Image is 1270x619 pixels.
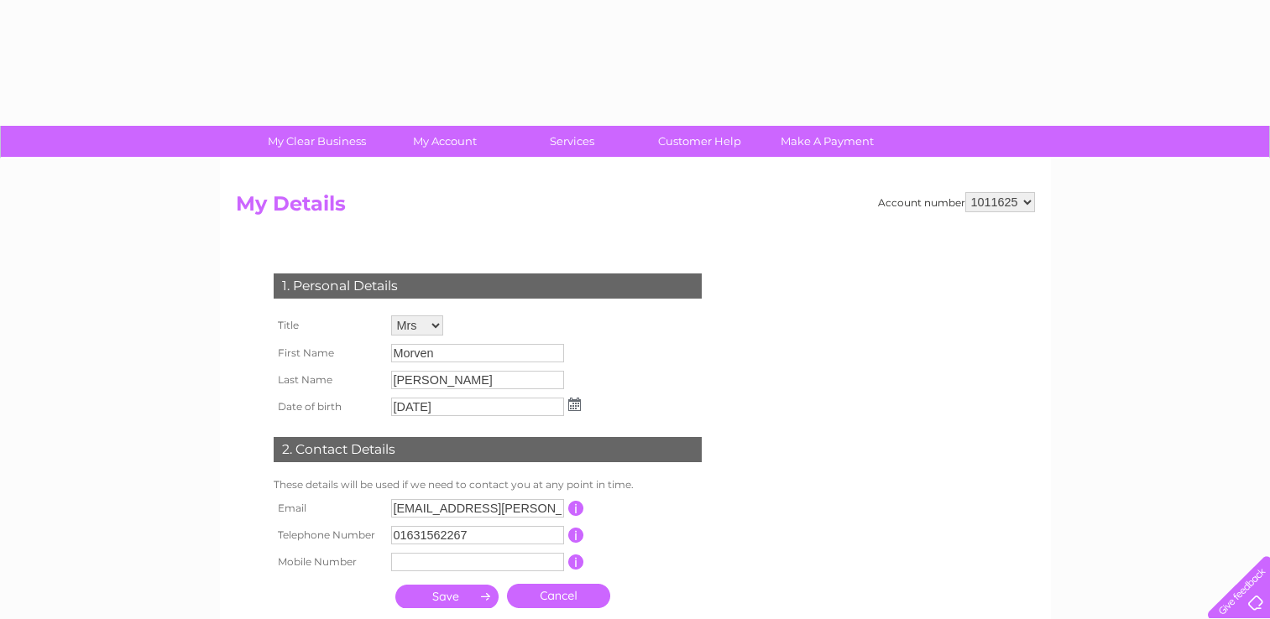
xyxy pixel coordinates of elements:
td: These details will be used if we need to contact you at any point in time. [269,475,706,495]
input: Information [568,554,584,570]
div: 1. Personal Details [274,273,702,299]
th: Last Name [269,367,387,393]
h2: My Details [236,192,1035,224]
a: My Account [375,126,514,157]
th: Date of birth [269,393,387,420]
div: Account number [878,192,1035,212]
a: Customer Help [630,126,769,157]
div: 2. Contact Details [274,437,702,462]
th: Mobile Number [269,549,387,575]
input: Submit [395,585,499,608]
input: Information [568,528,584,543]
th: Telephone Number [269,522,387,549]
a: My Clear Business [248,126,386,157]
a: Make A Payment [758,126,896,157]
th: Email [269,495,387,522]
img: ... [568,398,581,411]
th: Title [269,311,387,340]
input: Information [568,501,584,516]
a: Services [503,126,641,157]
th: First Name [269,340,387,367]
a: Cancel [507,584,610,608]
